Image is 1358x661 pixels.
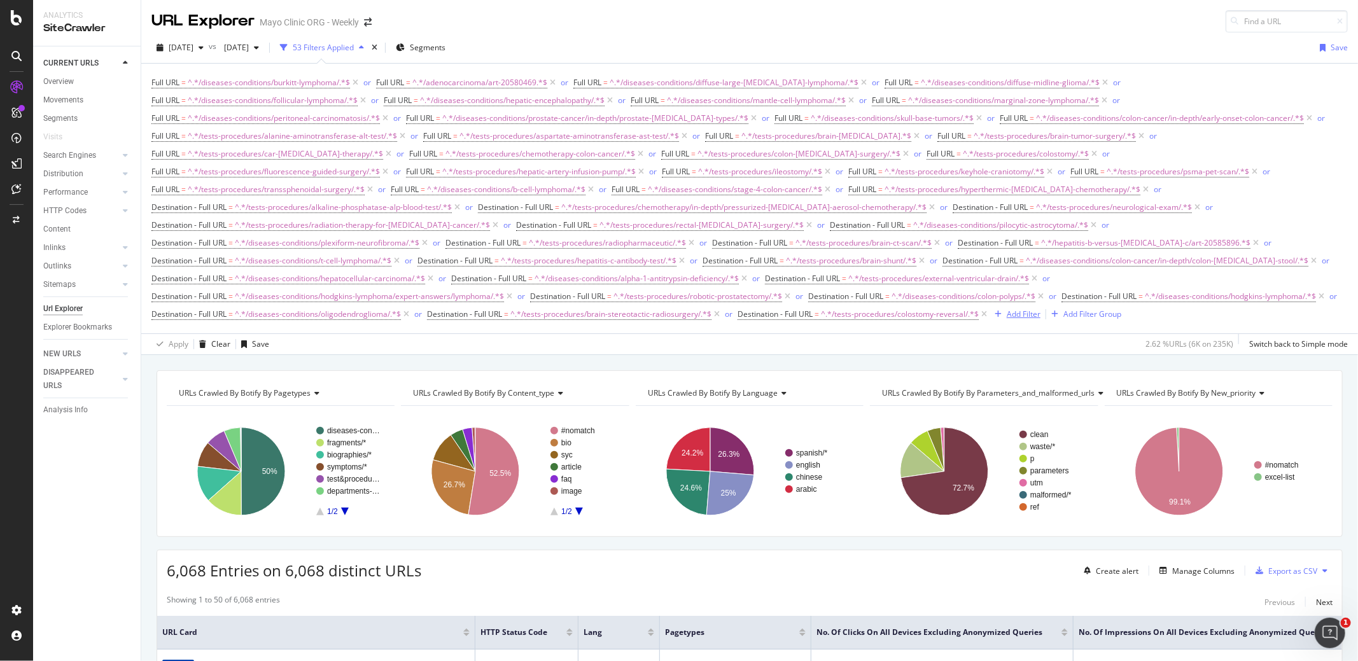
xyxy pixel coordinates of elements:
button: or [914,148,921,160]
button: or [561,76,568,88]
button: 53 Filters Applied [275,38,369,58]
div: Overview [43,75,74,88]
button: or [987,112,995,124]
span: Destination - Full URL [830,219,905,230]
button: or [414,308,422,320]
div: or [405,255,412,266]
span: = [453,130,458,141]
span: Full URL [406,166,434,177]
div: or [925,130,932,141]
span: Full URL [384,95,412,106]
button: or [940,201,948,213]
span: = [181,130,186,141]
button: or [1102,219,1109,231]
div: or [414,309,422,319]
div: Sitemaps [43,278,76,291]
div: Create alert [1096,566,1138,576]
div: or [433,237,440,248]
a: Content [43,223,132,236]
div: HTTP Codes [43,204,87,218]
span: Destination - Full URL [151,202,227,212]
div: Explorer Bookmarks [43,321,112,334]
span: = [603,77,608,88]
div: or [1112,95,1120,106]
span: ^.*/diseases-conditions/hepatic-encephalopathy/.*$ [420,92,605,109]
span: ^.*/diseases-conditions/colon-cancer/in-depth/early-onset-colon-cancer/.*$ [1036,109,1304,127]
span: ^.*/tests-procedures/radiopharmaceutic/.*$ [529,234,686,252]
button: or [725,308,732,320]
div: Switch back to Simple mode [1249,338,1348,349]
a: DISAPPEARED URLS [43,366,119,393]
span: = [439,148,444,159]
div: Content [43,223,71,236]
button: or [517,290,525,302]
button: or [648,148,656,160]
div: or [1154,184,1161,195]
span: = [593,219,598,230]
div: or [1049,291,1056,302]
a: Distribution [43,167,119,181]
span: ^.*/diseases-conditions/follicular-lymphoma/.*$ [188,92,358,109]
span: = [902,95,906,106]
div: or [690,255,697,266]
div: or [762,113,769,123]
div: NEW URLS [43,347,81,361]
div: or [465,202,473,212]
div: or [438,273,446,284]
div: or [1113,77,1121,88]
span: Full URL [409,148,437,159]
div: or [836,166,843,177]
span: Full URL [848,166,876,177]
button: or [930,254,937,267]
div: Performance [43,186,88,199]
span: = [181,166,186,177]
button: or [371,94,379,106]
span: Full URL [661,148,689,159]
span: = [956,148,961,159]
span: ^.*/tests-procedures/keyhole-craniotomy/.*$ [885,163,1044,181]
span: Destination - Full URL [953,202,1028,212]
span: = [406,77,410,88]
button: Segments [391,38,451,58]
div: or [1149,130,1157,141]
a: Movements [43,94,132,107]
span: ^.*/tests-procedures/hepatitis-c-antibody-test/.*$ [501,252,676,270]
span: ^.*/tests-procedures/colon-[MEDICAL_DATA]-surgery/.*$ [697,145,900,163]
span: = [1030,202,1034,212]
span: Full URL [1000,113,1028,123]
button: or [599,183,606,195]
a: Segments [43,112,132,125]
div: or [1329,291,1337,302]
div: Manage Columns [1172,566,1235,576]
button: or [762,112,769,124]
button: Save [236,334,269,354]
div: arrow-right-arrow-left [364,18,372,27]
button: or [1149,130,1157,142]
div: Url Explorer [43,302,83,316]
button: or [1263,165,1270,177]
button: or [1317,112,1325,124]
span: Full URL [391,184,419,195]
div: 53 Filters Applied [293,42,354,53]
div: or [1205,202,1213,212]
div: or [396,148,404,159]
div: or [836,184,843,195]
span: Full URL [151,130,179,141]
button: or [438,272,446,284]
span: Full URL [151,113,179,123]
button: [DATE] [219,38,264,58]
span: ^.*/tests-procedures/radiation-therapy-for-[MEDICAL_DATA]-cancer/.*$ [235,216,490,234]
div: SiteCrawler [43,21,130,36]
div: DISAPPEARED URLS [43,366,108,393]
span: ^.*/tests-procedures/fluorescence-guided-surgery/.*$ [188,163,380,181]
div: or [795,291,803,302]
span: = [1035,237,1039,248]
button: Clear [194,334,230,354]
button: or [433,237,440,249]
span: = [967,130,972,141]
span: ^.*/diseases-conditions/peritoneal-carcinomatosis/.*$ [188,109,380,127]
span: ^.*/tests-procedures/ileostomy/.*$ [698,163,822,181]
button: or [1322,254,1329,267]
div: Visits [43,130,62,144]
div: or [1042,273,1050,284]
